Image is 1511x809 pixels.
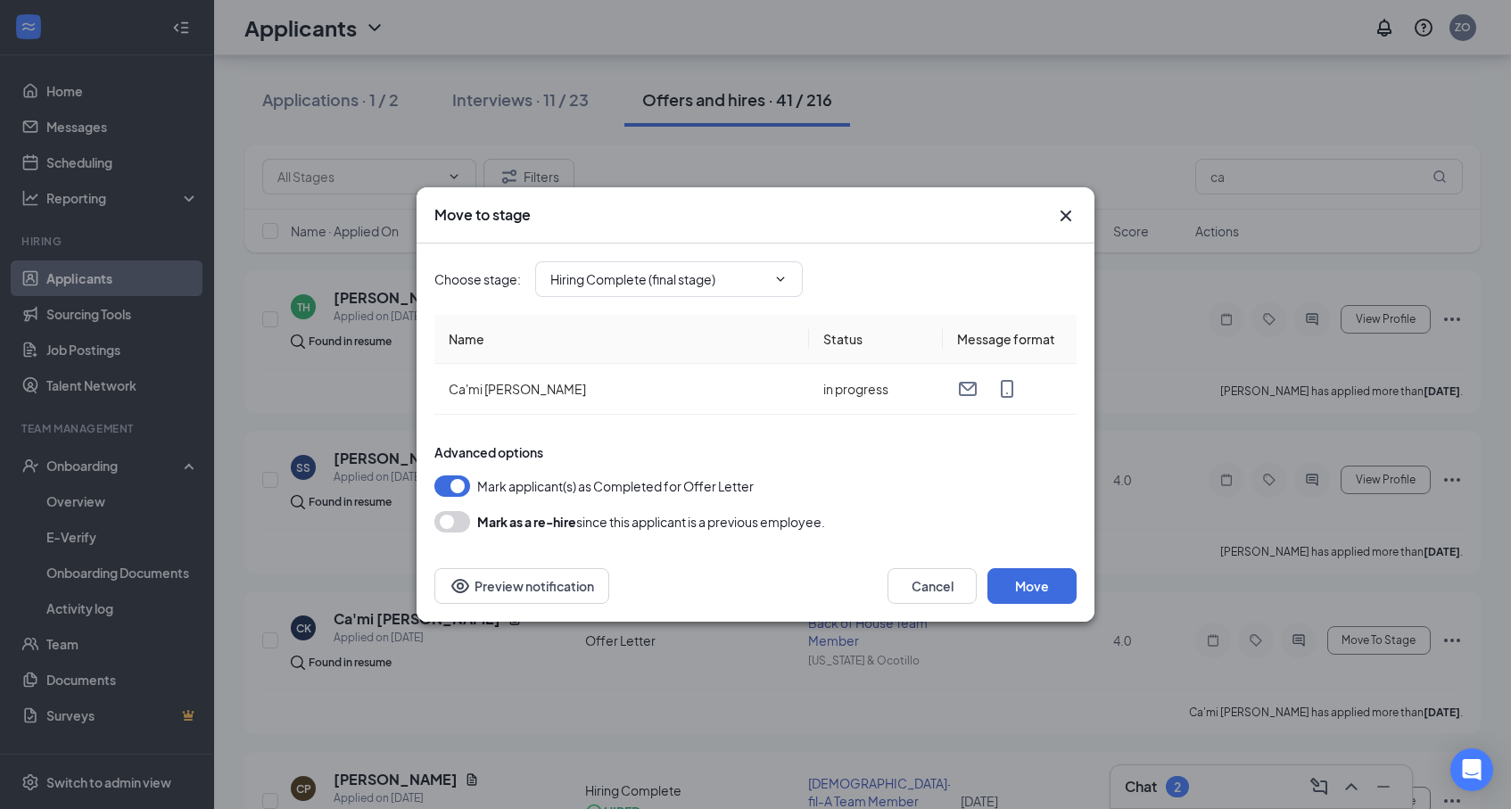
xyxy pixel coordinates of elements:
[434,205,531,225] h3: Move to stage
[1055,205,1077,227] button: Close
[943,315,1077,364] th: Message format
[434,269,521,289] span: Choose stage :
[996,378,1018,400] svg: MobileSms
[477,514,576,530] b: Mark as a re-hire
[1450,748,1493,791] div: Open Intercom Messenger
[1055,205,1077,227] svg: Cross
[987,568,1077,604] button: Move
[449,381,586,397] span: Ca'mi [PERSON_NAME]
[888,568,977,604] button: Cancel
[434,443,1077,461] div: Advanced options
[809,364,943,415] td: in progress
[957,378,978,400] svg: Email
[477,511,825,532] div: since this applicant is a previous employee.
[477,475,754,497] span: Mark applicant(s) as Completed for Offer Letter
[773,272,788,286] svg: ChevronDown
[434,568,609,604] button: Preview notificationEye
[809,315,943,364] th: Status
[434,315,809,364] th: Name
[450,575,471,597] svg: Eye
